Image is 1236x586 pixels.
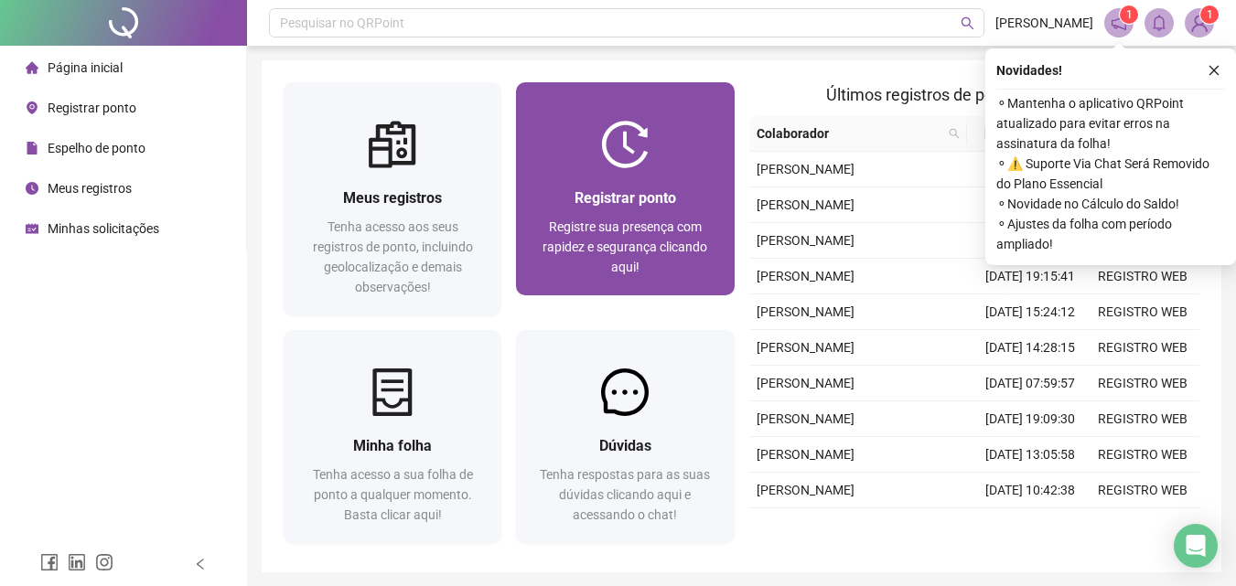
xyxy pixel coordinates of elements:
[26,142,38,154] span: file
[313,467,473,522] span: Tenha acesso a sua folha de ponto a qualquer momento. Basta clicar aqui!
[996,154,1225,194] span: ⚬ ⚠️ Suporte Via Chat Será Removido do Plano Essencial
[284,330,501,543] a: Minha folhaTenha acesso a sua folha de ponto a qualquer momento. Basta clicar aqui!
[1087,294,1199,330] td: REGISTRO WEB
[48,60,123,75] span: Página inicial
[540,467,710,522] span: Tenha respostas para as suas dúvidas clicando aqui e acessando o chat!
[1087,330,1199,366] td: REGISTRO WEB
[974,123,1054,144] span: Data/Hora
[516,82,734,295] a: Registrar pontoRegistre sua presença com rapidez e segurança clicando aqui!
[967,116,1076,152] th: Data/Hora
[1087,401,1199,437] td: REGISTRO WEB
[353,437,432,454] span: Minha folha
[1174,524,1218,568] div: Open Intercom Messenger
[974,187,1087,223] td: [DATE] 12:30:31
[68,553,86,571] span: linkedin
[1111,15,1127,31] span: notification
[996,60,1062,80] span: Novidades !
[757,123,942,144] span: Colaborador
[48,181,132,196] span: Meus registros
[996,93,1225,154] span: ⚬ Mantenha o aplicativo QRPoint atualizado para evitar erros na assinatura da folha!
[995,13,1093,33] span: [PERSON_NAME]
[974,223,1087,259] td: [DATE] 07:56:35
[40,553,59,571] span: facebook
[284,82,501,315] a: Meus registrosTenha acesso aos seus registros de ponto, incluindo geolocalização e demais observa...
[996,194,1225,214] span: ⚬ Novidade no Cálculo do Saldo!
[949,128,960,139] span: search
[1087,366,1199,401] td: REGISTRO WEB
[26,61,38,74] span: home
[575,189,676,207] span: Registrar ponto
[26,182,38,195] span: clock-circle
[757,411,854,426] span: [PERSON_NAME]
[974,152,1087,187] td: [DATE] 14:44:27
[757,197,854,212] span: [PERSON_NAME]
[945,120,963,147] span: search
[26,101,38,114] span: environment
[757,376,854,390] span: [PERSON_NAME]
[974,437,1087,473] td: [DATE] 13:05:58
[343,189,442,207] span: Meus registros
[1200,5,1219,24] sup: Atualize o seu contato no menu Meus Dados
[543,219,707,274] span: Registre sua presença com rapidez e segurança clicando aqui!
[1207,8,1213,21] span: 1
[757,304,854,319] span: [PERSON_NAME]
[1151,15,1167,31] span: bell
[1087,508,1199,544] td: REGISTRO WEB
[1186,9,1213,37] img: 90472
[1087,259,1199,294] td: REGISTRO WEB
[313,219,473,294] span: Tenha acesso aos seus registros de ponto, incluindo geolocalização e demais observações!
[1208,64,1220,77] span: close
[757,340,854,355] span: [PERSON_NAME]
[48,221,159,236] span: Minhas solicitações
[95,553,113,571] span: instagram
[599,437,651,454] span: Dúvidas
[974,401,1087,437] td: [DATE] 19:09:30
[757,233,854,248] span: [PERSON_NAME]
[516,330,734,543] a: DúvidasTenha respostas para as suas dúvidas clicando aqui e acessando o chat!
[1126,8,1133,21] span: 1
[1087,437,1199,473] td: REGISTRO WEB
[1120,5,1138,24] sup: 1
[757,447,854,462] span: [PERSON_NAME]
[974,366,1087,401] td: [DATE] 07:59:57
[974,259,1087,294] td: [DATE] 19:15:41
[757,483,854,497] span: [PERSON_NAME]
[26,222,38,235] span: schedule
[757,162,854,176] span: [PERSON_NAME]
[826,85,1122,104] span: Últimos registros de ponto sincronizados
[974,473,1087,508] td: [DATE] 10:42:38
[48,101,136,115] span: Registrar ponto
[48,141,145,155] span: Espelho de ponto
[974,508,1087,544] td: [DATE] 08:05:18
[974,294,1087,330] td: [DATE] 15:24:12
[757,269,854,283] span: [PERSON_NAME]
[974,330,1087,366] td: [DATE] 14:28:15
[961,16,974,30] span: search
[996,214,1225,254] span: ⚬ Ajustes da folha com período ampliado!
[194,558,207,570] span: left
[1087,473,1199,508] td: REGISTRO WEB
